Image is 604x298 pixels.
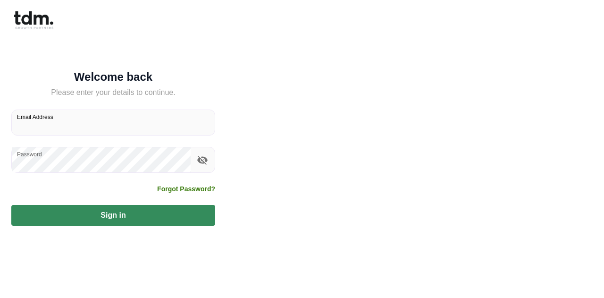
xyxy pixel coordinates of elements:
a: Forgot Password? [157,184,215,194]
button: toggle password visibility [194,152,210,168]
label: Email Address [17,113,53,121]
label: Password [17,150,42,158]
h5: Please enter your details to continue. [11,87,215,98]
button: Sign in [11,205,215,226]
h5: Welcome back [11,72,215,82]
